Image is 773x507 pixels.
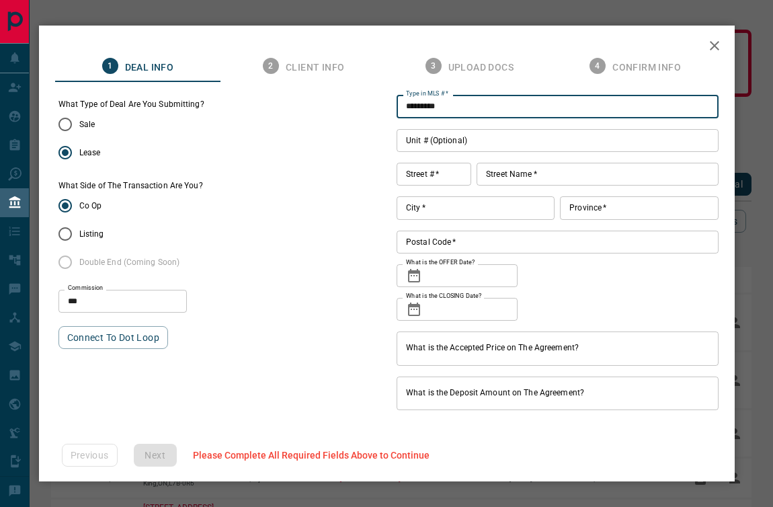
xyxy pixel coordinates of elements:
span: Double End (Coming Soon) [79,256,180,268]
label: What Side of The Transaction Are You? [58,180,203,192]
label: What is the OFFER Date? [406,258,475,267]
span: Deal Info [125,62,174,74]
legend: What Type of Deal Are You Submitting? [58,99,204,110]
span: Sale [79,118,95,130]
span: Please Complete All Required Fields Above to Continue [193,450,430,461]
span: Co Op [79,200,102,212]
span: Lease [79,147,101,159]
label: Type in MLS # [406,89,448,98]
button: Connect to Dot Loop [58,326,169,349]
text: 1 [108,61,112,71]
label: Commission [68,284,104,292]
span: Listing [79,228,104,240]
label: What is the CLOSING Date? [406,292,481,301]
